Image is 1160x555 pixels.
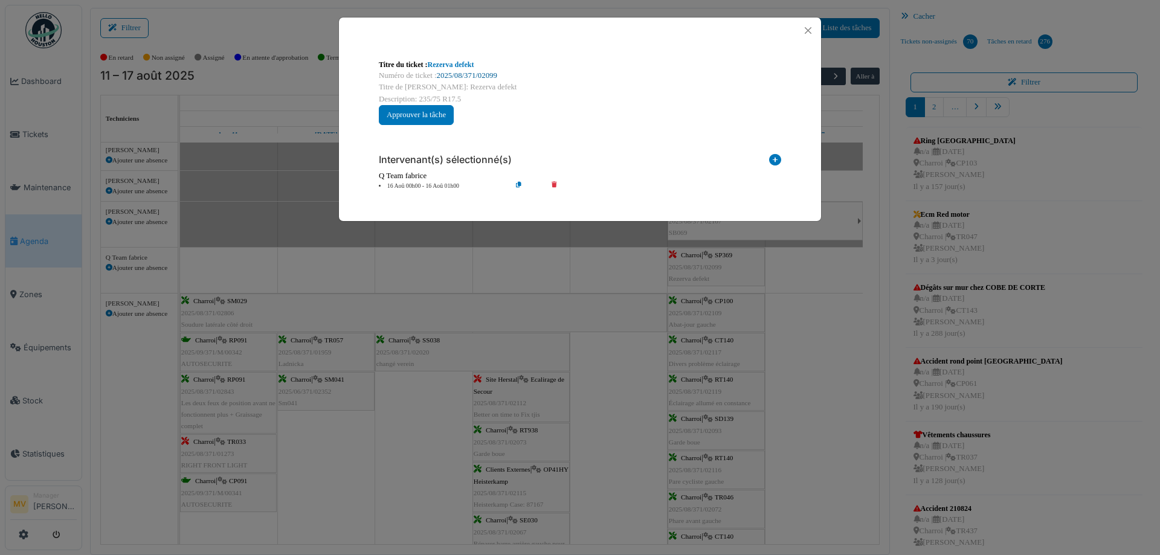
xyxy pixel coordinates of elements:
[379,70,781,82] div: Numéro de ticket :
[379,82,781,93] div: Titre de [PERSON_NAME]: Rezerva defekt
[437,71,497,80] a: 2025/08/371/02099
[379,94,781,105] div: Description: 235/75 R17.5
[379,154,512,165] h6: Intervenant(s) sélectionné(s)
[379,59,781,70] div: Titre du ticket :
[428,60,474,69] a: Rezerva defekt
[379,105,454,125] button: Approuver la tâche
[800,22,816,39] button: Close
[379,170,781,182] div: Q Team fabrice
[769,154,781,170] i: Ajouter
[373,182,511,191] li: 16 Aoû 00h00 - 16 Aoû 01h00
